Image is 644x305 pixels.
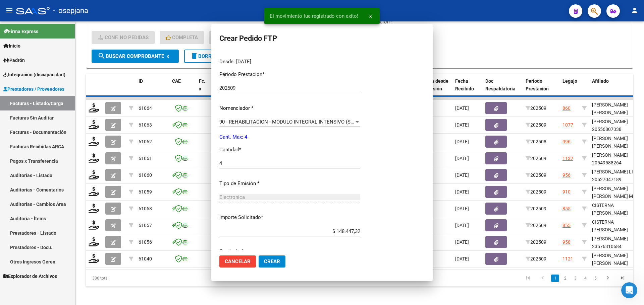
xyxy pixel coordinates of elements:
[562,138,571,146] div: 996
[139,122,152,128] span: 61063
[219,119,373,125] span: 90 - REHABILITACION - MODULO INTEGRAL INTENSIVO (SEMANAL)
[485,78,516,91] span: Doc Respaldatoria
[455,239,469,245] span: [DATE]
[219,104,360,112] p: Nomenclador *
[483,74,523,103] datatable-header-cell: Doc Respaldatoria
[526,223,546,228] span: 202509
[190,52,198,60] mat-icon: delete
[219,32,425,45] h2: Crear Pedido FTP
[562,205,571,213] div: 855
[526,139,546,144] span: 202508
[270,13,358,19] span: El movimiento fue registrado con exito!
[526,78,549,91] span: Período Prestación
[560,74,579,103] datatable-header-cell: Legajo
[139,189,152,195] span: 61059
[136,74,169,103] datatable-header-cell: ID
[526,256,546,261] span: 202509
[139,156,152,161] span: 61061
[172,78,181,84] span: CAE
[526,156,546,161] span: 202509
[3,71,65,78] span: Integración (discapacidad)
[196,74,210,103] datatable-header-cell: Fc. x
[425,78,448,91] span: Días desde Emisión
[139,223,152,228] span: 61057
[526,122,546,128] span: 202509
[562,78,577,84] span: Legajo
[592,252,640,275] div: [PERSON_NAME] [PERSON_NAME] 27574720732
[219,247,360,255] p: Provincia *
[455,172,469,178] span: [DATE]
[523,74,560,103] datatable-header-cell: Período Prestación
[422,74,452,103] datatable-header-cell: Días desde Emisión
[98,34,149,41] span: Conf. no pedidas
[3,85,64,93] span: Prestadores / Proveedores
[369,13,372,19] span: x
[3,42,20,50] span: Inicio
[592,151,640,167] div: [PERSON_NAME] 20549588264
[259,255,285,268] button: Crear
[139,78,143,84] span: ID
[592,202,640,224] div: CISTERNA [PERSON_NAME] 20558872196
[3,28,38,35] span: Firma Express
[199,78,205,91] span: Fc. x
[455,139,469,144] span: [DATE]
[139,256,152,261] span: 61040
[219,214,360,221] p: Importe Solicitado
[592,78,609,84] span: Afiliado
[592,185,640,208] div: [PERSON_NAME] [PERSON_NAME] MIA 27537587364
[562,222,571,229] div: 855
[53,3,88,18] span: - osepjana
[225,258,251,264] span: Cancelar
[562,171,571,179] div: 956
[166,34,198,41] span: Completa
[562,188,571,196] div: 910
[86,270,194,287] div: 386 total
[455,156,469,161] span: [DATE]
[526,189,546,195] span: 202509
[589,74,643,103] datatable-header-cell: Afiliado
[92,18,628,25] h4: - filtros rápidos Integración -
[5,6,13,14] mat-icon: menu
[3,273,57,280] span: Explorador de Archivos
[3,57,25,64] span: Padrón
[526,206,546,211] span: 202509
[592,135,640,157] div: [PERSON_NAME] [PERSON_NAME] 27576824969
[264,258,280,264] span: Crear
[562,255,573,263] div: 1121
[592,235,640,250] div: [PERSON_NAME] 23576310684
[455,105,469,111] span: [DATE]
[592,118,640,133] div: [PERSON_NAME] 20556807338
[592,101,640,124] div: [PERSON_NAME] [PERSON_NAME] 27529918882
[455,223,469,228] span: [DATE]
[139,105,152,111] span: 61064
[219,194,245,200] span: Electronica
[455,122,469,128] span: [DATE]
[631,6,639,14] mat-icon: person
[562,155,573,162] div: 1132
[98,53,164,59] span: Buscar Comprobante
[526,172,546,178] span: 202509
[139,239,152,245] span: 61056
[455,256,469,261] span: [DATE]
[526,105,546,111] span: 202509
[169,74,196,103] datatable-header-cell: CAE
[526,239,546,245] span: 202509
[562,238,571,246] div: 958
[219,146,360,154] p: Cantidad
[219,180,360,187] p: Tipo de Emisión *
[592,218,640,241] div: CISTERNA [PERSON_NAME] 20558872196
[98,52,106,60] mat-icon: search
[621,282,637,298] iframe: Intercom live chat
[592,168,640,183] div: [PERSON_NAME] LION 20527047189
[219,133,360,141] p: Cant. Max: 4
[452,74,483,103] datatable-header-cell: Fecha Recibido
[219,255,256,268] button: Cancelar
[562,121,573,129] div: 1077
[219,71,360,78] p: Periodo Prestacion
[139,139,152,144] span: 61062
[139,206,152,211] span: 61058
[139,172,152,178] span: 61060
[455,78,474,91] span: Fecha Recibido
[455,189,469,195] span: [DATE]
[455,206,469,211] span: [DATE]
